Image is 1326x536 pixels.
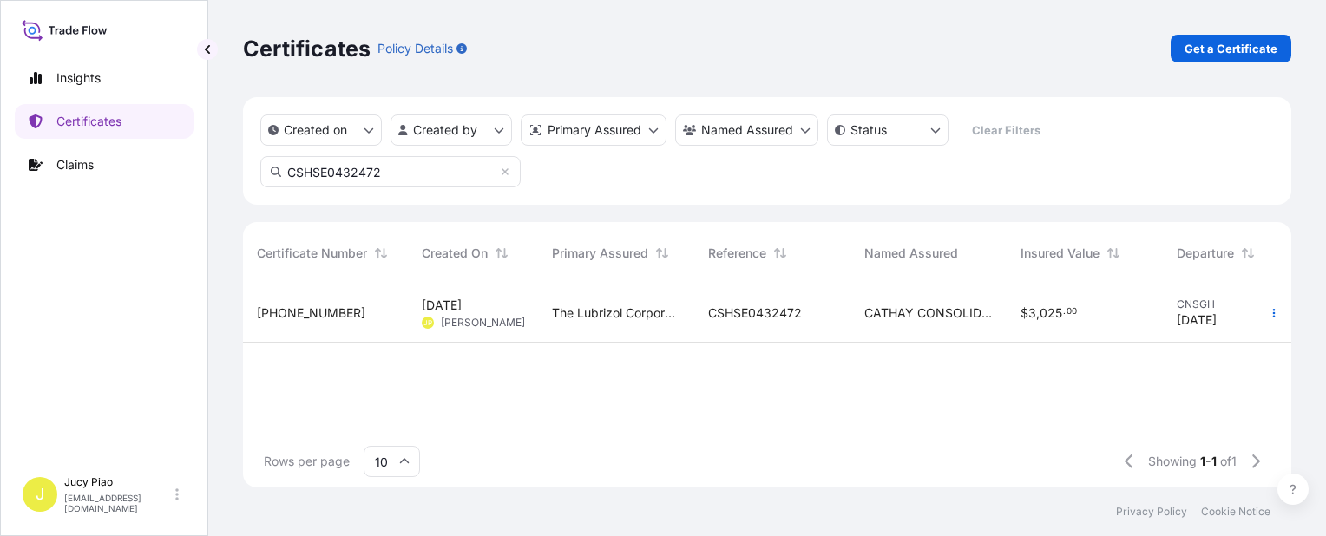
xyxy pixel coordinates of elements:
[422,297,462,314] span: [DATE]
[1148,453,1197,470] span: Showing
[413,121,477,139] p: Created by
[257,245,367,262] span: Certificate Number
[675,114,818,146] button: cargoOwner Filter options
[770,243,791,264] button: Sort
[701,121,793,139] p: Named Assured
[260,114,382,146] button: createdOn Filter options
[1177,297,1279,311] span: CNSGH
[1021,245,1100,262] span: Insured Value
[1028,307,1036,319] span: 3
[1103,243,1124,264] button: Sort
[1177,245,1234,262] span: Departure
[423,314,432,331] span: JP
[56,69,101,87] p: Insights
[284,121,347,139] p: Created on
[391,114,512,146] button: createdBy Filter options
[15,61,194,95] a: Insights
[377,40,453,57] p: Policy Details
[1220,453,1237,470] span: of 1
[243,35,371,62] p: Certificates
[1063,309,1066,315] span: .
[652,243,673,264] button: Sort
[972,121,1040,139] p: Clear Filters
[422,245,488,262] span: Created On
[552,304,680,322] span: The Lubrizol Corporation
[1040,307,1062,319] span: 025
[957,116,1054,144] button: Clear Filters
[15,147,194,182] a: Claims
[1171,35,1291,62] a: Get a Certificate
[64,475,172,489] p: Jucy Piao
[521,114,666,146] button: distributor Filter options
[1036,307,1040,319] span: ,
[1177,311,1217,329] span: [DATE]
[260,156,521,187] input: Search Certificate or Reference...
[864,304,993,322] span: CATHAY CONSOLIDATED INC
[56,156,94,173] p: Claims
[708,245,766,262] span: Reference
[1201,505,1270,519] a: Cookie Notice
[827,114,949,146] button: certificateStatus Filter options
[552,245,648,262] span: Primary Assured
[1067,309,1077,315] span: 00
[371,243,391,264] button: Sort
[548,121,641,139] p: Primary Assured
[56,113,121,130] p: Certificates
[15,104,194,139] a: Certificates
[441,316,525,330] span: [PERSON_NAME]
[850,121,887,139] p: Status
[1237,243,1258,264] button: Sort
[1200,453,1217,470] span: 1-1
[708,304,802,322] span: CSHSE0432472
[257,304,365,322] span: [PHONE_NUMBER]
[1116,505,1187,519] a: Privacy Policy
[1185,40,1277,57] p: Get a Certificate
[264,453,350,470] span: Rows per page
[1021,307,1028,319] span: $
[64,493,172,513] p: [EMAIL_ADDRESS][DOMAIN_NAME]
[36,486,44,503] span: J
[491,243,512,264] button: Sort
[864,245,958,262] span: Named Assured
